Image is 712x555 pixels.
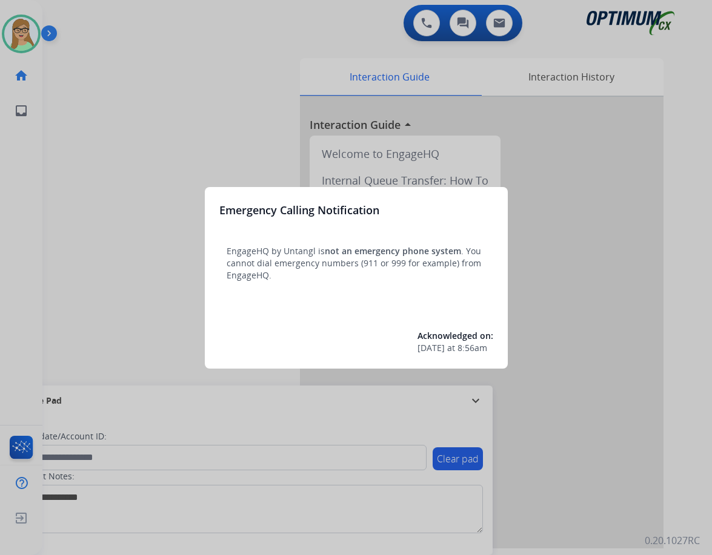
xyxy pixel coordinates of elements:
[219,202,379,218] h3: Emergency Calling Notification
[418,342,445,354] span: [DATE]
[418,330,493,341] span: Acknowledged on:
[457,342,487,354] span: 8:56am
[645,533,700,548] p: 0.20.1027RC
[227,245,486,281] p: EngageHQ by Untangl is . You cannot dial emergency numbers (911 or 999 for example) from EngageHQ.
[325,245,461,257] span: not an emergency phone system
[418,342,493,354] div: at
